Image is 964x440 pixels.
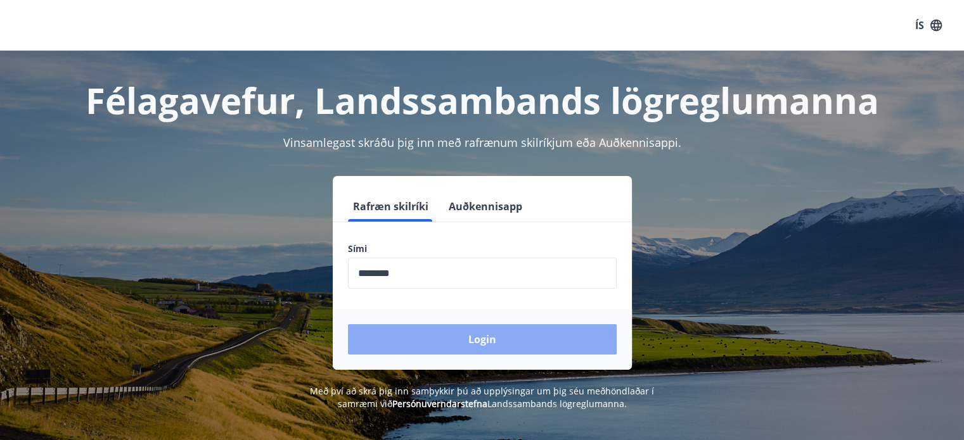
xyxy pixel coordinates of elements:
span: Með því að skrá þig inn samþykkir þú að upplýsingar um þig séu meðhöndlaðar í samræmi við Landssa... [310,385,654,410]
a: Persónuverndarstefna [392,398,487,410]
button: Auðkennisapp [444,191,527,222]
h1: Félagavefur, Landssambands lögreglumanna [41,76,923,124]
label: Sími [348,242,617,255]
button: ÍS [908,14,949,37]
span: Vinsamlegast skráðu þig inn með rafrænum skilríkjum eða Auðkennisappi. [283,135,681,150]
button: Rafræn skilríki [348,191,434,222]
button: Login [348,324,617,355]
